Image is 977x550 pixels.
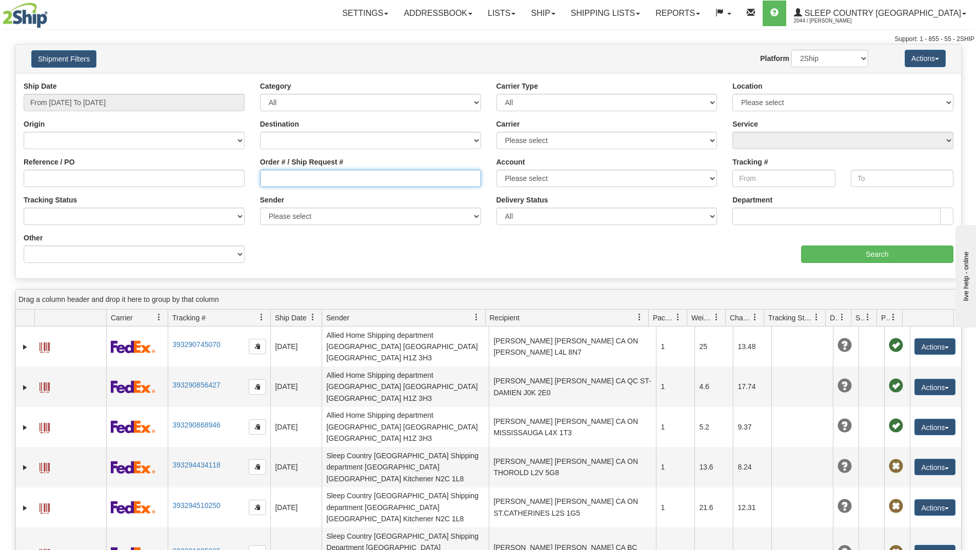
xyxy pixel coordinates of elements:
[802,9,961,17] span: Sleep Country [GEOGRAPHIC_DATA]
[953,222,976,327] iframe: chat widget
[249,419,266,435] button: Copy to clipboard
[733,487,771,527] td: 12.31
[24,233,43,243] label: Other
[172,501,220,510] a: 393294510250
[851,170,953,187] input: To
[260,157,344,167] label: Order # / Ship Request #
[172,381,220,389] a: 393290856427
[334,1,396,26] a: Settings
[24,81,57,91] label: Ship Date
[322,447,489,487] td: Sleep Country [GEOGRAPHIC_DATA] Shipping department [GEOGRAPHIC_DATA] [GEOGRAPHIC_DATA] Kitchener...
[20,342,30,352] a: Expand
[889,459,903,474] span: Pickup Not Assigned
[855,313,864,323] span: Shipment Issues
[669,309,687,326] a: Packages filter column settings
[656,447,694,487] td: 1
[31,50,96,68] button: Shipment Filters
[830,313,839,323] span: Delivery Status
[260,195,284,205] label: Sender
[691,313,713,323] span: Weight
[172,313,206,323] span: Tracking #
[270,327,322,366] td: [DATE]
[489,407,656,447] td: [PERSON_NAME] [PERSON_NAME] CA ON MISSISSAUGA L4X 1T3
[808,309,825,326] a: Tracking Status filter column settings
[833,309,851,326] a: Delivery Status filter column settings
[249,379,266,395] button: Copy to clipboard
[694,327,733,366] td: 25
[489,366,656,406] td: [PERSON_NAME] [PERSON_NAME] CA QC ST-DAMIEN J0K 2E0
[733,447,771,487] td: 8.24
[656,327,694,366] td: 1
[111,380,155,393] img: 2 - FedEx Express®
[249,339,266,354] button: Copy to clipboard
[39,458,50,475] a: Label
[322,487,489,527] td: Sleep Country [GEOGRAPHIC_DATA] Shipping department [GEOGRAPHIC_DATA] [GEOGRAPHIC_DATA] Kitchener...
[746,309,764,326] a: Charge filter column settings
[3,3,48,28] img: logo2044.jpg
[653,313,674,323] span: Packages
[39,338,50,354] a: Label
[253,309,270,326] a: Tracking # filter column settings
[249,500,266,515] button: Copy to clipboard
[270,407,322,447] td: [DATE]
[496,119,520,129] label: Carrier
[24,195,77,205] label: Tracking Status
[694,366,733,406] td: 4.6
[730,313,751,323] span: Charge
[172,461,220,469] a: 393294434118
[656,407,694,447] td: 1
[270,487,322,527] td: [DATE]
[20,422,30,433] a: Expand
[708,309,725,326] a: Weight filter column settings
[889,379,903,393] span: Pickup Successfully created
[322,366,489,406] td: Allied Home Shipping department [GEOGRAPHIC_DATA] [GEOGRAPHIC_DATA] [GEOGRAPHIC_DATA] H1Z 3H3
[496,81,538,91] label: Carrier Type
[24,157,75,167] label: Reference / PO
[914,499,955,516] button: Actions
[468,309,485,326] a: Sender filter column settings
[3,35,974,44] div: Support: 1 - 855 - 55 - 2SHIP
[111,461,155,474] img: 2 - FedEx Express®
[914,419,955,435] button: Actions
[656,366,694,406] td: 1
[270,366,322,406] td: [DATE]
[694,487,733,527] td: 21.6
[732,81,762,91] label: Location
[732,170,835,187] input: From
[914,379,955,395] button: Actions
[838,379,852,393] span: Unknown
[39,378,50,394] a: Label
[172,421,220,429] a: 393290868946
[889,338,903,353] span: Pickup Successfully created
[523,1,563,26] a: Ship
[563,1,648,26] a: Shipping lists
[275,313,306,323] span: Ship Date
[304,309,322,326] a: Ship Date filter column settings
[760,53,789,64] label: Platform
[396,1,480,26] a: Addressbook
[150,309,168,326] a: Carrier filter column settings
[838,499,852,514] span: Unknown
[489,447,656,487] td: [PERSON_NAME] [PERSON_NAME] CA ON THOROLD L2V 5G8
[694,447,733,487] td: 13.6
[270,447,322,487] td: [DATE]
[322,327,489,366] td: Allied Home Shipping department [GEOGRAPHIC_DATA] [GEOGRAPHIC_DATA] [GEOGRAPHIC_DATA] H1Z 3H3
[631,309,648,326] a: Recipient filter column settings
[496,195,548,205] label: Delivery Status
[24,119,45,129] label: Origin
[260,119,299,129] label: Destination
[914,459,955,475] button: Actions
[326,313,349,323] span: Sender
[889,419,903,433] span: Pickup Successfully created
[889,499,903,514] span: Pickup Not Assigned
[694,407,733,447] td: 5.2
[838,338,852,353] span: Unknown
[732,195,772,205] label: Department
[733,327,771,366] td: 13.48
[39,418,50,435] a: Label
[648,1,708,26] a: Reports
[838,459,852,474] span: Unknown
[768,313,813,323] span: Tracking Status
[111,420,155,433] img: 2 - FedEx Express®
[20,503,30,513] a: Expand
